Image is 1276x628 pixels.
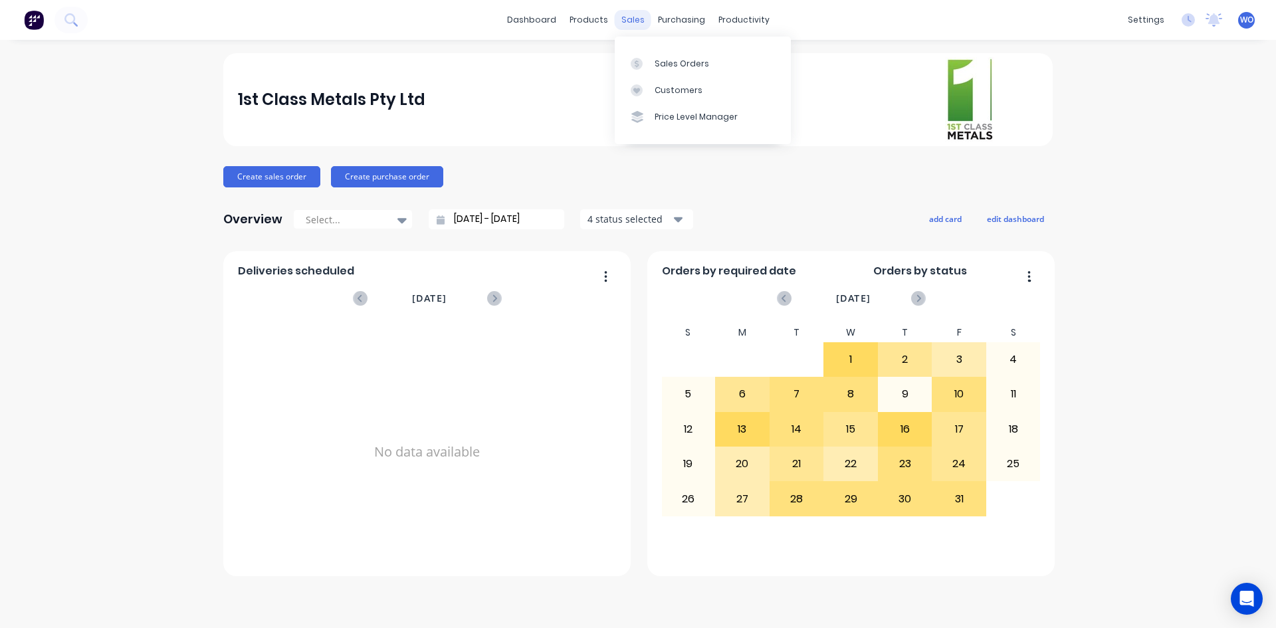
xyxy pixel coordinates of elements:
[987,377,1040,411] div: 11
[824,482,877,515] div: 29
[563,10,615,30] div: products
[1231,583,1263,615] div: Open Intercom Messenger
[945,57,994,142] img: 1st Class Metals Pty Ltd
[770,323,824,342] div: T
[823,323,878,342] div: W
[662,482,715,515] div: 26
[238,263,354,279] span: Deliveries scheduled
[716,482,769,515] div: 27
[412,291,447,306] span: [DATE]
[986,323,1041,342] div: S
[716,377,769,411] div: 6
[655,84,702,96] div: Customers
[878,323,932,342] div: T
[978,210,1053,227] button: edit dashboard
[987,343,1040,376] div: 4
[932,482,986,515] div: 31
[615,50,791,76] a: Sales Orders
[824,447,877,480] div: 22
[824,413,877,446] div: 15
[987,413,1040,446] div: 18
[770,482,823,515] div: 28
[932,413,986,446] div: 17
[587,212,671,226] div: 4 status selected
[662,413,715,446] div: 12
[662,377,715,411] div: 5
[655,58,709,70] div: Sales Orders
[655,111,738,123] div: Price Level Manager
[223,206,282,233] div: Overview
[716,447,769,480] div: 20
[651,10,712,30] div: purchasing
[1240,14,1253,26] span: WO
[1121,10,1171,30] div: settings
[661,323,716,342] div: S
[223,166,320,187] button: Create sales order
[716,413,769,446] div: 13
[712,10,776,30] div: productivity
[879,343,932,376] div: 2
[824,343,877,376] div: 1
[331,166,443,187] button: Create purchase order
[500,10,563,30] a: dashboard
[662,447,715,480] div: 19
[770,447,823,480] div: 21
[615,104,791,130] a: Price Level Manager
[879,447,932,480] div: 23
[24,10,44,30] img: Factory
[770,377,823,411] div: 7
[824,377,877,411] div: 8
[879,413,932,446] div: 16
[932,447,986,480] div: 24
[873,263,967,279] span: Orders by status
[987,447,1040,480] div: 25
[920,210,970,227] button: add card
[932,377,986,411] div: 10
[770,413,823,446] div: 14
[932,323,986,342] div: F
[238,323,617,581] div: No data available
[580,209,693,229] button: 4 status selected
[615,10,651,30] div: sales
[715,323,770,342] div: M
[879,482,932,515] div: 30
[879,377,932,411] div: 9
[615,77,791,104] a: Customers
[238,86,425,113] div: 1st Class Metals Pty Ltd
[836,291,871,306] span: [DATE]
[662,263,796,279] span: Orders by required date
[932,343,986,376] div: 3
